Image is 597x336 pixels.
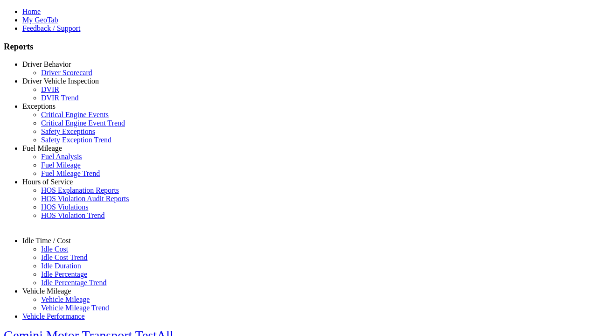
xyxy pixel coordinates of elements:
a: Safety Exception Trend [41,136,111,144]
a: Exceptions [22,102,56,110]
a: Vehicle Mileage [22,287,71,295]
a: HOS Violations [41,203,88,211]
a: My GeoTab [22,16,58,24]
a: Idle Percentage Trend [41,279,106,287]
a: Safety Exceptions [41,127,95,135]
a: Idle Cost [41,245,68,253]
a: Vehicle Mileage [41,295,90,303]
a: Vehicle Mileage Trend [41,304,109,312]
a: Driver Vehicle Inspection [22,77,99,85]
a: Fuel Mileage [41,161,81,169]
a: Critical Engine Events [41,111,109,119]
a: Fuel Mileage [22,144,62,152]
a: Idle Percentage [41,270,87,278]
a: Idle Duration [41,262,81,270]
a: DVIR [41,85,59,93]
a: Feedback / Support [22,24,80,32]
a: Fuel Mileage Trend [41,169,100,177]
a: Driver Scorecard [41,69,92,77]
a: HOS Violation Audit Reports [41,195,129,203]
a: HOS Violation Trend [41,211,105,219]
a: DVIR Trend [41,94,78,102]
a: Idle Cost Trend [41,253,88,261]
a: Vehicle Performance [22,312,85,320]
a: Fuel Analysis [41,153,82,161]
a: Critical Engine Event Trend [41,119,125,127]
h3: Reports [4,42,593,52]
a: Driver Behavior [22,60,71,68]
a: HOS Explanation Reports [41,186,119,194]
a: Hours of Service [22,178,73,186]
a: Idle Time / Cost [22,237,71,245]
a: Home [22,7,41,15]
